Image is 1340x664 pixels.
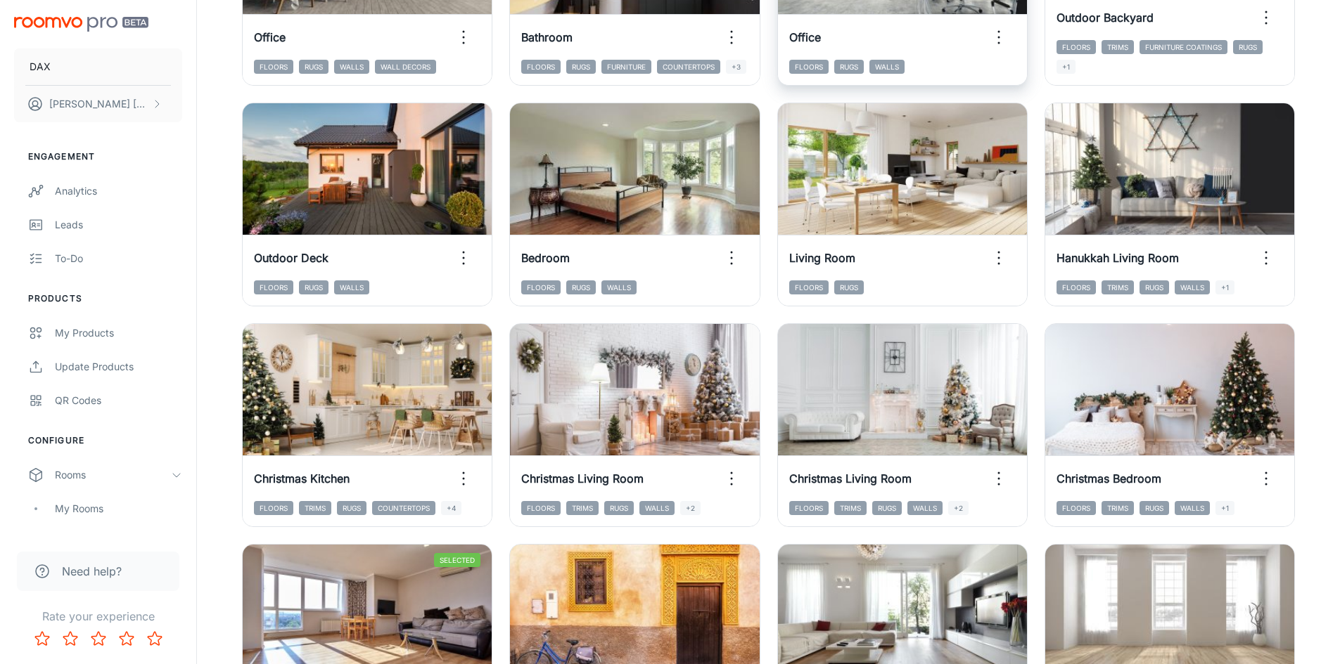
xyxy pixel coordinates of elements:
div: Rooms [55,467,171,483]
span: Trims [1102,40,1134,54]
span: +1 [1215,280,1234,294]
span: Floors [789,501,829,515]
span: +1 [1057,60,1076,74]
p: Rate your experience [11,608,185,625]
h6: Hanukkah Living Room [1057,249,1179,266]
span: Rugs [1140,501,1169,515]
span: +2 [948,501,969,515]
span: Walls [601,280,637,294]
h6: Office [789,29,821,46]
span: Walls [639,501,675,515]
span: Rugs [834,60,864,74]
h6: Outdoor Deck [254,249,328,266]
h6: Christmas Living Room [521,470,644,487]
span: Floors [521,60,561,74]
div: Designer Rooms [55,535,182,550]
span: Floors [521,280,561,294]
p: DAX [30,59,51,74]
img: Roomvo PRO Beta [14,17,148,32]
span: Need help? [62,563,122,580]
div: Analytics [55,183,182,199]
h6: Christmas Bedroom [1057,470,1161,487]
span: Trims [299,501,331,515]
span: Furniture Coatings [1140,40,1227,54]
span: Floors [254,60,293,74]
button: DAX [14,48,182,85]
div: Update Products [55,359,182,375]
span: Selected [434,553,480,567]
span: Trims [566,501,599,515]
h6: Office [254,29,286,46]
span: Trims [834,501,867,515]
span: Walls [1175,501,1210,515]
span: Walls [1175,280,1210,294]
h6: Outdoor Backyard [1057,9,1154,26]
span: Floors [1057,280,1096,294]
h6: Bedroom [521,249,570,266]
h6: Bathroom [521,29,573,46]
button: Rate 3 star [84,625,113,653]
div: QR Codes [55,393,182,408]
span: Wall Decors [375,60,436,74]
div: My Rooms [55,501,182,516]
div: Leads [55,217,182,233]
span: Countertops [372,501,435,515]
button: Rate 5 star [141,625,169,653]
span: Floors [254,501,293,515]
span: Floors [1057,501,1096,515]
span: Rugs [834,280,864,294]
h6: Christmas Kitchen [254,470,350,487]
div: To-do [55,251,182,266]
span: Walls [869,60,905,74]
span: Floors [1057,40,1096,54]
span: Rugs [299,60,328,74]
span: +2 [680,501,701,515]
span: Floors [521,501,561,515]
span: Floors [254,280,293,294]
button: Rate 2 star [56,625,84,653]
span: Rugs [1233,40,1263,54]
span: Rugs [566,60,596,74]
button: [PERSON_NAME] [PERSON_NAME] [14,86,182,122]
p: [PERSON_NAME] [PERSON_NAME] [49,96,148,112]
span: Furniture [601,60,651,74]
button: Rate 1 star [28,625,56,653]
span: Walls [334,60,369,74]
span: Walls [334,280,369,294]
span: +3 [726,60,746,74]
span: Floors [789,60,829,74]
span: Rugs [872,501,902,515]
div: My Products [55,325,182,341]
span: Walls [907,501,943,515]
span: +1 [1215,501,1234,515]
span: +4 [441,501,461,515]
span: Rugs [1140,280,1169,294]
span: Trims [1102,280,1134,294]
span: Countertops [657,60,720,74]
span: Floors [789,280,829,294]
h6: Christmas Living Room [789,470,912,487]
span: Rugs [299,280,328,294]
span: Rugs [566,280,596,294]
span: Rugs [604,501,634,515]
h6: Living Room [789,249,855,266]
span: Trims [1102,501,1134,515]
button: Rate 4 star [113,625,141,653]
span: Rugs [337,501,366,515]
